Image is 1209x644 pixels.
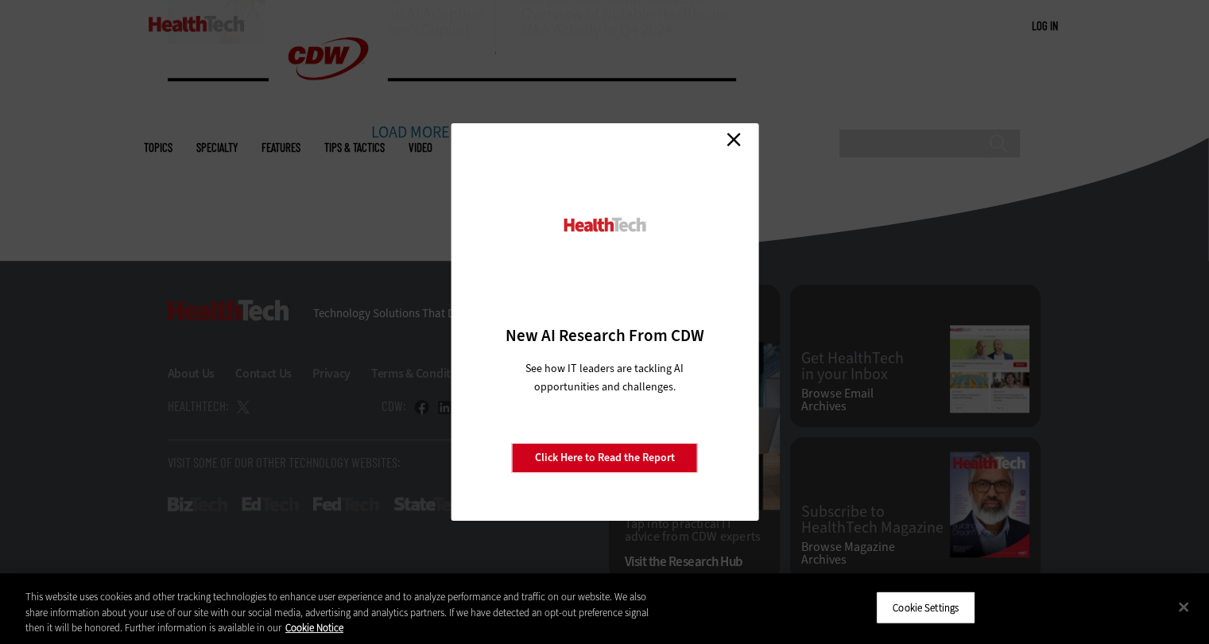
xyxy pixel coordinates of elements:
a: Close [722,127,746,151]
img: HealthTech_0.png [561,216,648,233]
div: This website uses cookies and other tracking technologies to enhance user experience and to analy... [25,589,665,636]
button: Close [1166,589,1201,624]
button: Cookie Settings [876,591,975,624]
p: See how IT leaders are tackling AI opportunities and challenges. [506,359,703,396]
a: More information about your privacy [285,621,343,634]
a: Click Here to Read the Report [512,443,698,473]
h3: New AI Research From CDW [479,324,730,347]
